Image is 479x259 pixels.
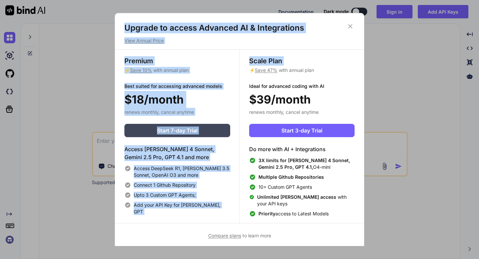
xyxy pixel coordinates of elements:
[249,145,355,153] h4: Do more with AI + Integrations
[258,157,355,170] span: O4-mini
[257,194,338,200] span: Unlimited [PERSON_NAME] access
[255,67,277,73] span: Save 47%
[124,67,230,74] p: ⚡ with annual plan
[281,127,322,134] span: Start 3-day Trial
[124,83,230,90] p: Best suited for accessing advanced models
[208,233,271,238] span: to learn more
[249,109,319,115] span: renews monthly, cancel anytime
[124,145,230,161] h4: Access [PERSON_NAME] 4 Sonnet, Gemini 2.5 Pro, GPT 4.1 and more
[134,192,196,198] span: Upto 3 Custom GPT Agents;
[124,109,194,115] span: renews monthly, cancel anytime
[249,83,355,90] p: Ideal for advanced coding with AI
[124,37,355,44] p: View Annual Price
[124,56,230,66] h3: Premium
[257,194,355,207] span: with your API keys
[258,210,329,217] span: access to Latest Models
[249,67,355,74] p: ⚡ with annual plan
[249,91,311,108] span: $39/month
[124,124,230,137] button: Start 7-day Trial
[130,67,152,73] span: Save 10%
[208,233,241,238] span: Compare plans
[258,157,350,170] span: 3X limits for [PERSON_NAME] 4 Sonnet, Gemini 2.5 Pro, GPT 4.1,
[124,23,355,33] h1: Upgrade to access Advanced AI & Integrations
[258,211,275,216] span: Priority
[134,202,230,215] span: Add your API Key for [PERSON_NAME], GPT
[249,124,355,137] button: Start 3-day Trial
[249,56,355,66] h3: Scale Plan
[258,184,312,190] span: 10+ Custom GPT Agents
[258,174,324,180] span: Multiple Github Repositories
[157,127,198,134] span: Start 7-day Trial
[134,182,196,188] span: Connect 1 Github Repository
[124,91,184,108] span: $18/month
[134,165,230,178] span: Access DeepSeek R1, [PERSON_NAME] 3.5 Sonnet, OpenAI O3 and more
